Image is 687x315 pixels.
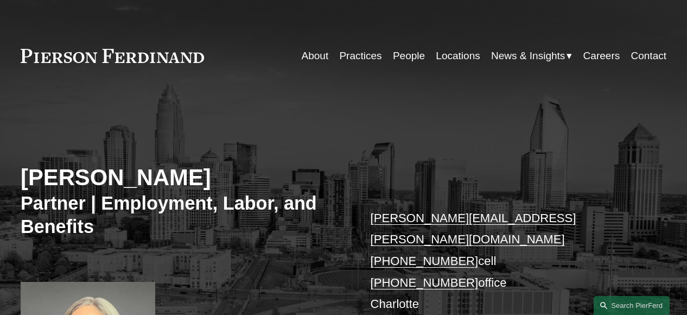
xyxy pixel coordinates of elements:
[491,46,572,66] a: folder dropdown
[21,164,343,192] h2: [PERSON_NAME]
[301,46,328,66] a: About
[631,46,666,66] a: Contact
[436,46,480,66] a: Locations
[371,276,479,289] a: [PHONE_NUMBER]
[393,46,425,66] a: People
[21,192,343,238] h3: Partner | Employment, Labor, and Benefits
[371,211,576,247] a: [PERSON_NAME][EMAIL_ADDRESS][PERSON_NAME][DOMAIN_NAME]
[339,46,381,66] a: Practices
[583,46,620,66] a: Careers
[491,47,565,65] span: News & Insights
[371,254,479,268] a: [PHONE_NUMBER]
[594,296,670,315] a: Search this site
